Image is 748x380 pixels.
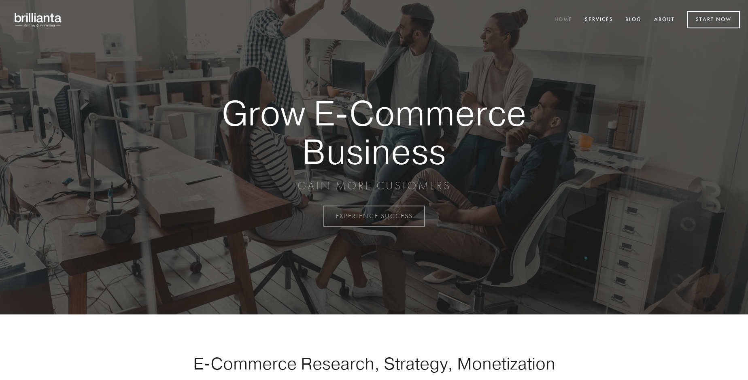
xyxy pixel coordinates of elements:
a: Services [580,13,618,27]
h1: E-Commerce Research, Strategy, Monetization [168,353,580,374]
img: brillianta - research, strategy, marketing [8,8,69,32]
a: About [649,13,680,27]
a: Home [549,13,578,27]
p: GAIN MORE CUSTOMERS [193,178,555,193]
a: EXPERIENCE SUCCESS [323,206,425,227]
a: Start Now [687,11,740,28]
strong: Grow E-Commerce Business [193,94,555,170]
a: Blog [620,13,647,27]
